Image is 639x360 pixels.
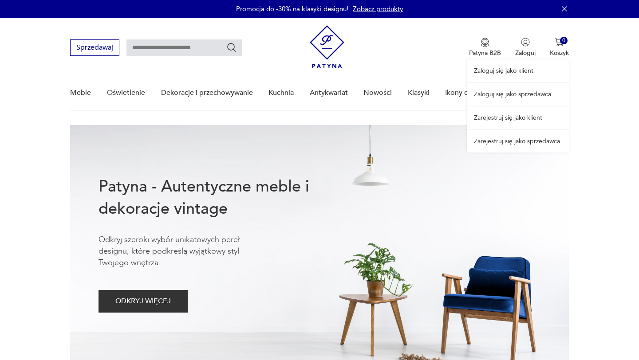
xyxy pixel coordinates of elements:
p: Koszyk [550,49,569,57]
a: Zobacz produkty [353,4,403,13]
h1: Patyna - Autentyczne meble i dekoracje vintage [99,176,338,220]
button: ODKRYJ WIĘCEJ [99,290,188,313]
a: Zaloguj się jako sprzedawca [467,83,569,106]
a: Oświetlenie [107,76,145,110]
a: Antykwariat [310,76,348,110]
a: ODKRYJ WIĘCEJ [99,299,188,305]
a: Dekoracje i przechowywanie [161,76,253,110]
img: Patyna - sklep z meblami i dekoracjami vintage [310,25,344,68]
a: Zaloguj się jako klient [467,59,569,82]
a: Klasyki [408,76,430,110]
button: Sprzedawaj [70,39,119,56]
a: Zarejestruj się jako sprzedawca [467,130,569,153]
p: Promocja do -30% na klasyki designu! [236,4,348,13]
a: Zarejestruj się jako klient [467,106,569,129]
p: Odkryj szeroki wybór unikatowych pereł designu, które podkreślą wyjątkowy styl Twojego wnętrza. [99,234,267,269]
a: Sprzedawaj [70,45,119,51]
a: Ikony designu [445,76,490,110]
a: Nowości [363,76,392,110]
button: Szukaj [226,42,237,53]
a: Meble [70,76,91,110]
a: Kuchnia [268,76,294,110]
